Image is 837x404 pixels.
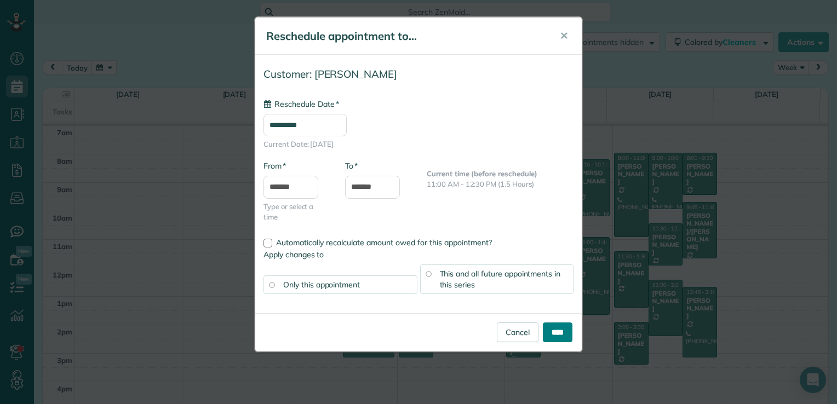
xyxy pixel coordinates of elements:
[560,30,568,42] span: ✕
[263,249,574,260] label: Apply changes to
[263,99,339,109] label: Reschedule Date
[497,322,538,342] a: Cancel
[283,280,360,290] span: Only this appointment
[426,271,431,276] input: This and all future appointments in this series
[263,201,329,222] span: Type or select a time
[266,28,544,44] h5: Reschedule appointment to...
[440,269,561,290] span: This and all future appointments in this series
[276,238,492,247] span: Automatically recalculate amount owed for this appointment?
[427,179,574,189] p: 11:00 AM - 12:30 PM (1.5 Hours)
[263,139,574,149] span: Current Date: [DATE]
[427,169,537,178] b: Current time (before reschedule)
[263,160,286,171] label: From
[345,160,358,171] label: To
[263,68,574,80] h4: Customer: [PERSON_NAME]
[269,282,274,287] input: Only this appointment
